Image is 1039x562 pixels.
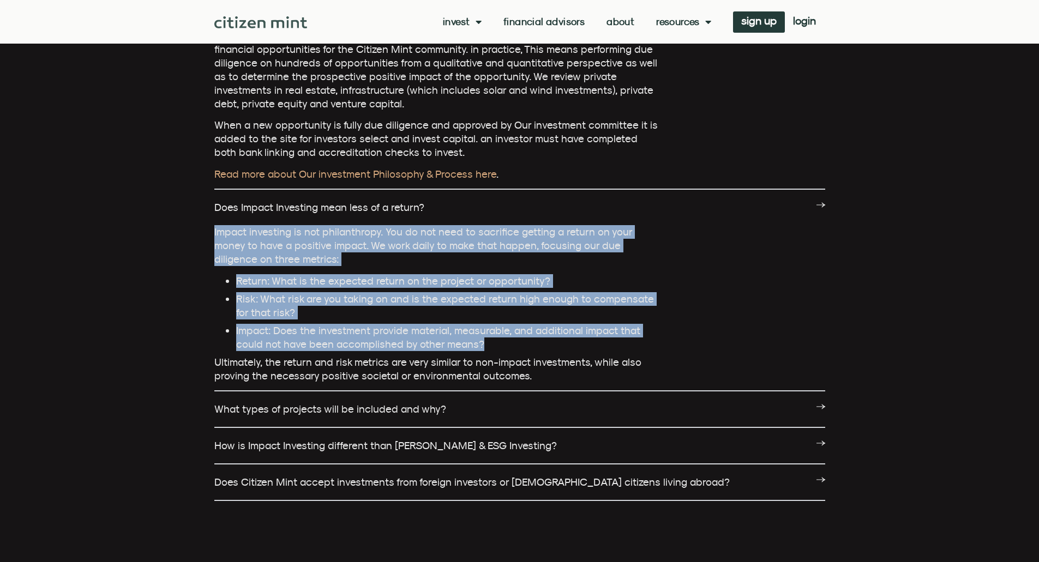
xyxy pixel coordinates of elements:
div: Does Impact Investing mean less of a return? [214,190,825,225]
div: Does Citizen Mint accept investments from foreign investors or [DEMOGRAPHIC_DATA] citizens living... [214,464,825,501]
div: How is Impact Investing different than [PERSON_NAME] & ESG Investing? [214,428,825,464]
a: Financial Advisors [503,16,585,27]
a: Does Citizen Mint accept investments from foreign investors or [DEMOGRAPHIC_DATA] citizens living... [214,476,730,488]
nav: Menu [443,16,711,27]
p: When a new opportunity is fully due diligence and approved by Our investment committee it is adde... [214,118,662,159]
a: sign up [733,11,785,33]
div: What types of projects will be included and why? [214,391,825,428]
div: Does Impact Investing mean less of a return? [214,225,825,391]
span: login [793,17,816,25]
div: How do you find new investments? [214,29,825,190]
a: Read more about Our investment Philosophy & Process here [214,168,496,180]
a: login [785,11,824,33]
p: Ultimately, the return and risk metrics are very similar to non-impact investments, while also pr... [214,355,662,383]
p: . [214,167,662,181]
a: Does Impact Investing mean less of a return? [214,201,424,213]
a: How is Impact Investing different than [PERSON_NAME] & ESG Investing? [214,439,557,451]
a: What types of projects will be included and why? [214,403,446,415]
li: Impact: Does the investment provide material, measurable, and additional impact that could not ha... [236,324,662,351]
a: Invest [443,16,482,27]
li: Risk: What risk are you taking on and is the expected return high enough to compensate for that r... [236,292,662,319]
span: Impact investing is not philanthropy. You do not need to sacrifice getting a return on your money... [214,226,632,265]
li: Return: What is the expected return on the project or opportunity? [236,274,662,288]
img: Citizen Mint [214,16,308,28]
a: Resources [656,16,711,27]
span: sign up [741,17,777,25]
a: About [606,16,634,27]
